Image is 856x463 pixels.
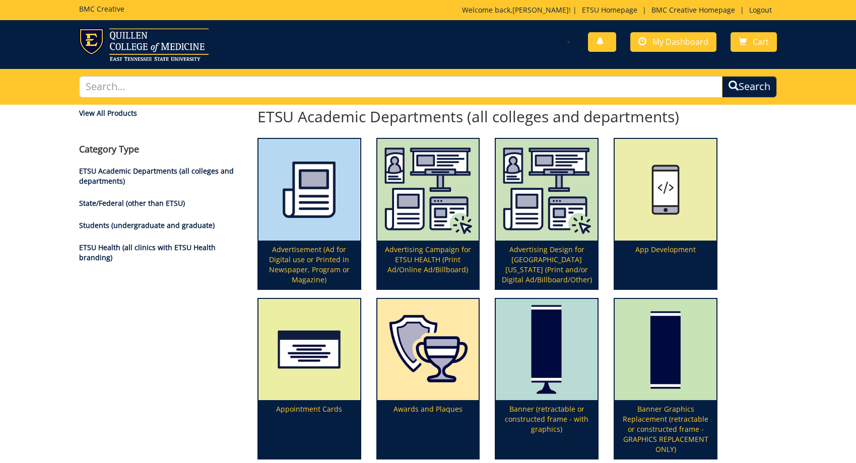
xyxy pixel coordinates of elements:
[79,198,185,208] a: State/Federal (other than ETSU)
[615,139,716,289] a: App Development
[496,241,598,289] p: Advertising Design for [GEOGRAPHIC_DATA][US_STATE] (Print and/or Digital Ad/Billboard/Other)
[496,299,598,401] img: retractable-banner-59492b401f5aa8.64163094.png
[79,144,242,155] h4: Category Type
[79,243,216,262] a: ETSU Health (all clinics with ETSU Health branding)
[79,108,242,118] a: View All Products
[377,139,479,241] img: etsu%20health%20marketing%20campaign%20image-6075f5506d2aa2.29536275.png
[79,76,723,98] input: Search...
[258,299,360,459] a: Appointment Cards
[630,32,716,52] a: My Dashboard
[377,299,479,401] img: plaques-5a7339fccbae09.63825868.png
[377,299,479,459] a: Awards and Plaques
[744,5,777,15] a: Logout
[722,76,777,98] button: Search
[731,32,777,52] a: Cart
[377,241,479,289] p: Advertising Campaign for ETSU HEALTH (Print Ad/Online Ad/Billboard)
[615,241,716,289] p: App Development
[79,166,234,186] a: ETSU Academic Departments (all colleges and departments)
[496,299,598,459] a: Banner (retractable or constructed frame - with graphics)
[646,5,740,15] a: BMC Creative Homepage
[615,400,716,458] p: Banner Graphics Replacement (retractable or constructed frame - GRAPHICS REPLACEMENT ONLY)
[79,28,209,61] img: ETSU logo
[79,220,215,230] a: Students (undergraduate and graduate)
[615,299,716,459] a: Banner Graphics Replacement (retractable or constructed frame - GRAPHICS REPLACEMENT ONLY)
[753,36,769,47] span: Cart
[615,139,716,241] img: app%20development%20icon-655684178ce609.47323231.png
[462,5,777,15] p: Welcome back, ! | | |
[496,139,598,241] img: etsu%20health%20marketing%20campaign%20image-6075f5506d2aa2.29536275.png
[377,139,479,289] a: Advertising Campaign for ETSU HEALTH (Print Ad/Online Ad/Billboard)
[257,108,718,125] h2: ETSU Academic Departments (all colleges and departments)
[258,299,360,401] img: appointment%20cards-6556843a9f7d00.21763534.png
[258,139,360,241] img: printmedia-5fff40aebc8a36.86223841.png
[577,5,642,15] a: ETSU Homepage
[512,5,569,15] a: [PERSON_NAME]
[258,241,360,289] p: Advertisement (Ad for Digital use or Printed in Newspaper, Program or Magazine)
[496,400,598,458] p: Banner (retractable or constructed frame - with graphics)
[615,299,716,401] img: graphics-only-banner-5949222f1cdc31.93524894.png
[258,400,360,458] p: Appointment Cards
[258,139,360,289] a: Advertisement (Ad for Digital use or Printed in Newspaper, Program or Magazine)
[652,36,708,47] span: My Dashboard
[496,139,598,289] a: Advertising Design for [GEOGRAPHIC_DATA][US_STATE] (Print and/or Digital Ad/Billboard/Other)
[377,400,479,458] p: Awards and Plaques
[79,5,124,13] h5: BMC Creative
